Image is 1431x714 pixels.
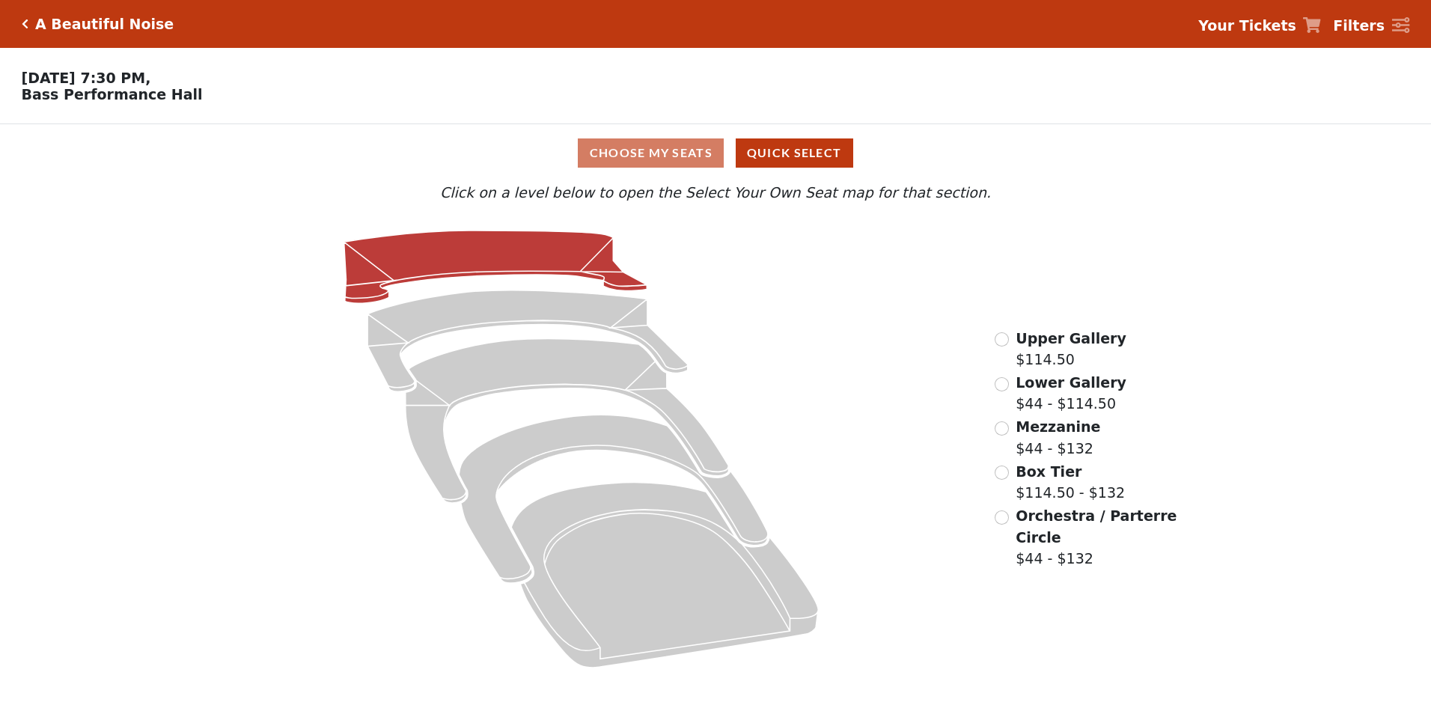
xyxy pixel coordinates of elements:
[1016,505,1179,570] label: $44 - $132
[1016,463,1081,480] span: Box Tier
[736,138,853,168] button: Quick Select
[22,19,28,29] a: Click here to go back to filters
[1016,328,1126,370] label: $114.50
[1016,372,1126,415] label: $44 - $114.50
[1333,15,1409,37] a: Filters
[1016,416,1100,459] label: $44 - $132
[1198,17,1296,34] strong: Your Tickets
[367,290,688,392] path: Lower Gallery - Seats Available: 43
[1016,507,1177,546] span: Orchestra / Parterre Circle
[1333,17,1385,34] strong: Filters
[1016,418,1100,435] span: Mezzanine
[1198,15,1321,37] a: Your Tickets
[35,16,174,33] h5: A Beautiful Noise
[1016,461,1125,504] label: $114.50 - $132
[189,182,1242,204] p: Click on a level below to open the Select Your Own Seat map for that section.
[511,483,818,668] path: Orchestra / Parterre Circle - Seats Available: 14
[1016,330,1126,347] span: Upper Gallery
[1016,374,1126,391] span: Lower Gallery
[344,231,647,303] path: Upper Gallery - Seats Available: 275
